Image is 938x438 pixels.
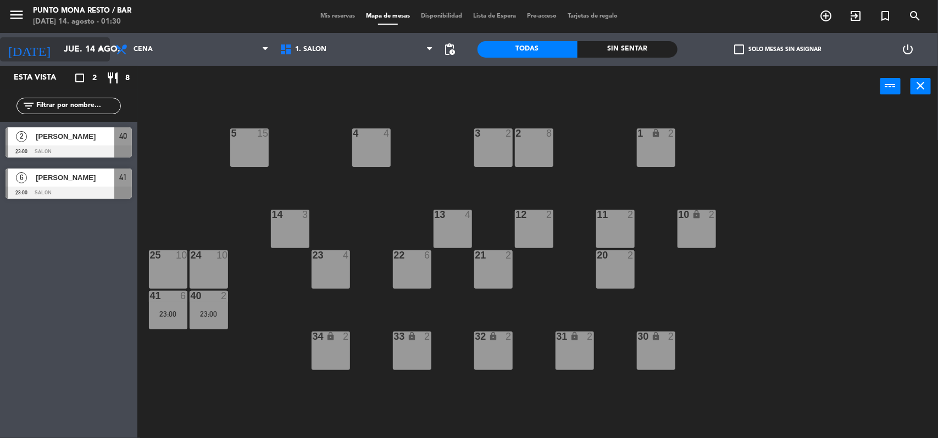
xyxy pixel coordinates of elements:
div: 22 [394,250,395,260]
div: 2 [628,250,634,260]
i: exit_to_app [849,9,862,23]
div: 2 [668,332,675,341]
i: lock [692,210,701,219]
div: 25 [150,250,151,260]
span: check_box_outline_blank [734,44,744,54]
span: 41 [119,171,127,184]
button: power_input [880,78,901,94]
div: 2 [506,250,512,260]
i: power_input [884,79,897,92]
span: pending_actions [443,43,457,56]
div: 6 [180,291,187,301]
div: 2 [587,332,593,341]
span: [PERSON_NAME] [36,131,114,142]
div: 2 [628,210,634,220]
i: menu [8,7,25,23]
i: power_settings_new [901,43,914,56]
div: 21 [475,250,476,260]
span: Lista de Espera [468,13,521,19]
button: menu [8,7,25,27]
div: 2 [506,128,512,138]
span: 6 [16,172,27,183]
div: 11 [597,210,598,220]
span: Tarjetas de regalo [562,13,623,19]
i: turned_in_not [879,9,892,23]
div: 20 [597,250,598,260]
i: filter_list [22,99,35,113]
span: Cena [134,46,153,53]
i: crop_square [73,71,86,85]
div: Esta vista [5,71,79,85]
span: Pre-acceso [521,13,562,19]
div: 2 [424,332,431,341]
div: 4 [353,128,354,138]
div: 12 [516,210,517,220]
label: Solo mesas sin asignar [734,44,821,54]
div: 3 [475,128,476,138]
div: 14 [272,210,273,220]
div: 4 [384,128,390,138]
div: 10 [176,250,187,260]
i: search [908,9,922,23]
div: 6 [424,250,431,260]
i: lock [651,128,661,138]
i: close [914,79,928,92]
div: [DATE] 14. agosto - 01:30 [33,16,131,27]
div: 2 [506,332,512,341]
div: 15 [257,128,268,138]
div: 2 [546,210,553,220]
div: 8 [546,128,553,138]
span: 2 [16,131,27,142]
div: 2 [516,128,517,138]
div: 2 [221,291,227,301]
i: lock [651,332,661,341]
div: 5 [231,128,232,138]
i: restaurant [106,71,119,85]
div: Todas [478,41,578,58]
div: 2 [709,210,715,220]
div: 41 [150,291,151,301]
span: Mis reservas [315,13,360,19]
i: lock [407,332,417,341]
span: 40 [119,130,127,143]
span: 8 [125,72,130,85]
div: 10 [217,250,227,260]
span: 2 [92,72,97,85]
div: 23:00 [149,310,187,318]
div: 23:00 [190,310,228,318]
input: Filtrar por nombre... [35,100,120,112]
div: 33 [394,332,395,341]
div: 4 [343,250,349,260]
div: Punto Mona Resto / Bar [33,5,131,16]
div: 2 [668,128,675,138]
div: 3 [302,210,309,220]
span: Disponibilidad [415,13,468,19]
span: [PERSON_NAME] [36,172,114,183]
i: lock [489,332,498,341]
span: 1. SALON [295,46,326,53]
button: close [911,78,931,94]
div: 4 [465,210,471,220]
div: Sin sentar [578,41,678,58]
i: arrow_drop_down [94,43,107,56]
div: 2 [343,332,349,341]
i: lock [570,332,579,341]
i: lock [326,332,335,341]
span: Mapa de mesas [360,13,415,19]
i: add_circle_outline [819,9,832,23]
div: 32 [475,332,476,341]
